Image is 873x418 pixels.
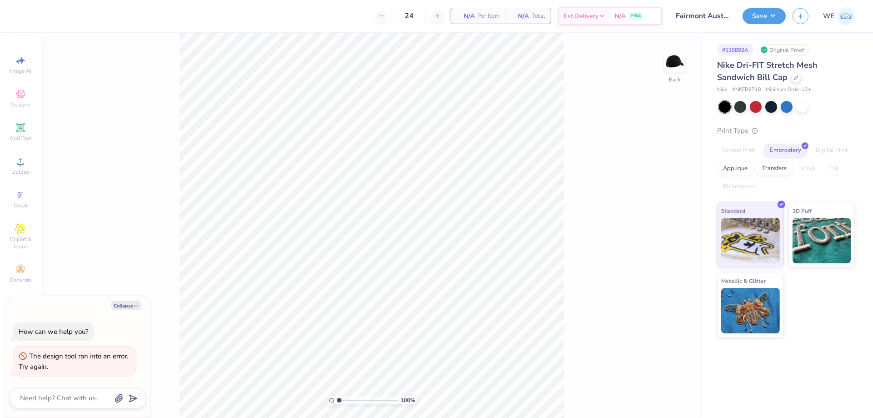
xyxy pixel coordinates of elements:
[5,236,36,250] span: Clipart & logos
[732,86,761,94] span: # NKFD9718
[721,288,780,333] img: Metallic & Glitter
[717,60,818,83] span: Nike Dri-FIT Stretch Mesh Sandwich Bill Cap
[666,53,684,71] img: Back
[457,11,475,21] span: N/A
[721,206,745,216] span: Standard
[823,7,855,25] a: WE
[532,11,545,21] span: Total
[631,13,641,19] span: FREE
[810,144,854,157] div: Digital Print
[615,11,626,21] span: N/A
[10,67,31,75] span: Image AI
[764,144,807,157] div: Embroidery
[10,135,31,142] span: Add Text
[11,168,30,176] span: Upload
[669,76,681,84] div: Back
[743,8,786,24] button: Save
[717,162,753,176] div: Applique
[823,162,845,176] div: Foil
[717,126,855,136] div: Print Type
[756,162,793,176] div: Transfers
[19,327,89,336] div: How can we help you?
[721,276,766,286] span: Metallic & Glitter
[14,202,28,209] span: Greek
[391,8,427,24] input: – –
[564,11,598,21] span: Est. Delivery
[758,44,809,55] div: Original Proof
[837,7,855,25] img: Werrine Empeynado
[793,206,812,216] span: 3D Puff
[793,218,851,263] img: 3D Puff
[10,101,30,108] span: Designs
[511,11,529,21] span: N/A
[717,44,753,55] div: # 515892A
[669,7,736,25] input: Untitled Design
[766,86,811,94] span: Minimum Order: 12 +
[717,144,761,157] div: Screen Print
[10,277,31,284] span: Decorate
[717,86,727,94] span: Nike
[721,218,780,263] img: Standard
[19,352,128,371] div: The design tool ran into an error. Try again.
[717,180,761,194] div: Rhinestones
[401,396,415,404] span: 100 %
[477,11,500,21] span: Per Item
[111,301,141,310] button: Collapse
[823,11,835,21] span: WE
[795,162,821,176] div: Vinyl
